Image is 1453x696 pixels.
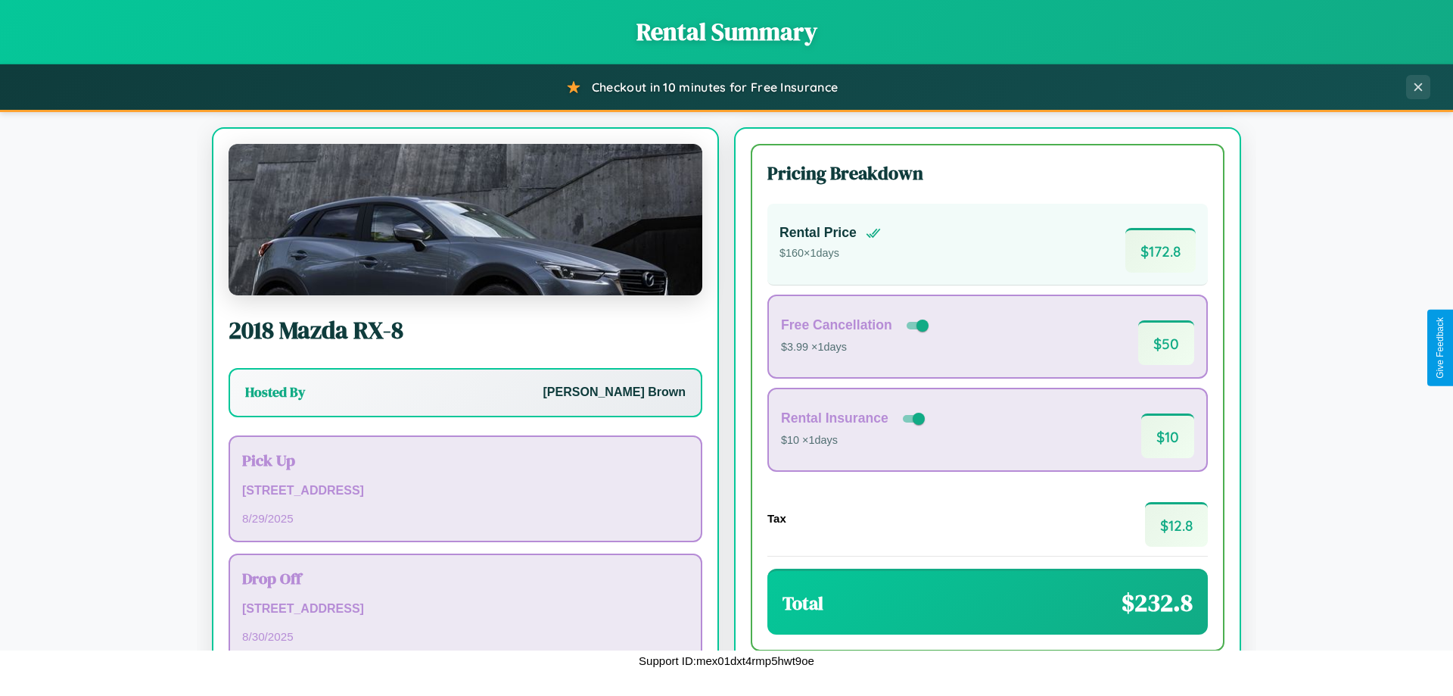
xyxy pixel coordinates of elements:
[242,480,689,502] p: [STREET_ADDRESS]
[783,591,823,616] h3: Total
[15,15,1438,48] h1: Rental Summary
[781,431,928,451] p: $10 × 1 days
[242,626,689,647] p: 8 / 30 / 2025
[242,508,689,529] p: 8 / 29 / 2025
[1141,414,1194,458] span: $ 10
[767,512,786,525] h4: Tax
[242,598,689,620] p: [STREET_ADDRESS]
[1122,586,1193,620] span: $ 232.8
[1435,317,1445,379] div: Give Feedback
[229,314,702,347] h2: 2018 Mazda RX-8
[229,144,702,295] img: Mazda RX-8
[781,338,932,357] p: $3.99 × 1 days
[779,244,881,264] p: $ 160 × 1 days
[543,382,686,404] p: [PERSON_NAME] Brown
[1138,320,1194,365] span: $ 50
[1145,502,1208,547] span: $ 12.8
[242,449,689,471] h3: Pick Up
[592,80,838,95] span: Checkout in 10 minutes for Free Insurance
[242,567,689,589] h3: Drop Off
[1125,228,1196,273] span: $ 172.8
[245,383,305,401] h3: Hosted By
[779,225,857,241] h4: Rental Price
[767,161,1208,186] h3: Pricing Breakdown
[781,410,888,426] h4: Rental Insurance
[639,651,814,671] p: Support ID: mex01dxt4rmp5hwt9oe
[781,317,892,333] h4: Free Cancellation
